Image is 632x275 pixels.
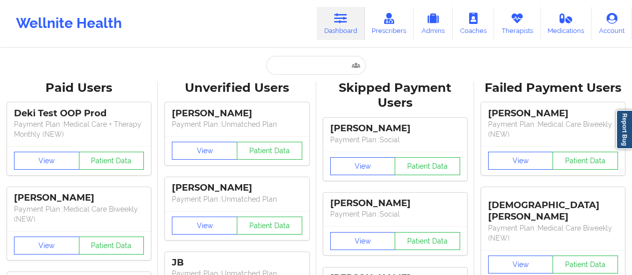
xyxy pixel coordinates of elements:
[14,152,79,170] button: View
[616,110,632,149] a: Report Bug
[488,256,554,274] button: View
[172,142,237,160] button: View
[481,80,625,96] div: Failed Payment Users
[330,209,460,219] p: Payment Plan : Social
[330,198,460,209] div: [PERSON_NAME]
[592,7,632,40] a: Account
[365,7,414,40] a: Prescribers
[237,142,302,160] button: Patient Data
[414,7,453,40] a: Admins
[172,119,302,129] p: Payment Plan : Unmatched Plan
[553,152,618,170] button: Patient Data
[172,257,302,269] div: JB
[330,123,460,134] div: [PERSON_NAME]
[488,223,618,243] p: Payment Plan : Medical Care Biweekly (NEW)
[330,135,460,145] p: Payment Plan : Social
[7,80,151,96] div: Paid Users
[79,152,144,170] button: Patient Data
[172,217,237,235] button: View
[453,7,494,40] a: Coaches
[330,157,396,175] button: View
[330,232,396,250] button: View
[494,7,541,40] a: Therapists
[172,182,302,194] div: [PERSON_NAME]
[14,237,79,255] button: View
[237,217,302,235] button: Patient Data
[488,192,618,223] div: [DEMOGRAPHIC_DATA][PERSON_NAME]
[14,192,144,204] div: [PERSON_NAME]
[172,194,302,204] p: Payment Plan : Unmatched Plan
[14,204,144,224] p: Payment Plan : Medical Care Biweekly (NEW)
[488,152,554,170] button: View
[14,119,144,139] p: Payment Plan : Medical Care + Therapy Monthly (NEW)
[488,119,618,139] p: Payment Plan : Medical Care Biweekly (NEW)
[395,232,460,250] button: Patient Data
[172,108,302,119] div: [PERSON_NAME]
[323,80,467,111] div: Skipped Payment Users
[317,7,365,40] a: Dashboard
[553,256,618,274] button: Patient Data
[165,80,309,96] div: Unverified Users
[79,237,144,255] button: Patient Data
[395,157,460,175] button: Patient Data
[14,108,144,119] div: Deki Test OOP Prod
[541,7,592,40] a: Medications
[488,108,618,119] div: [PERSON_NAME]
